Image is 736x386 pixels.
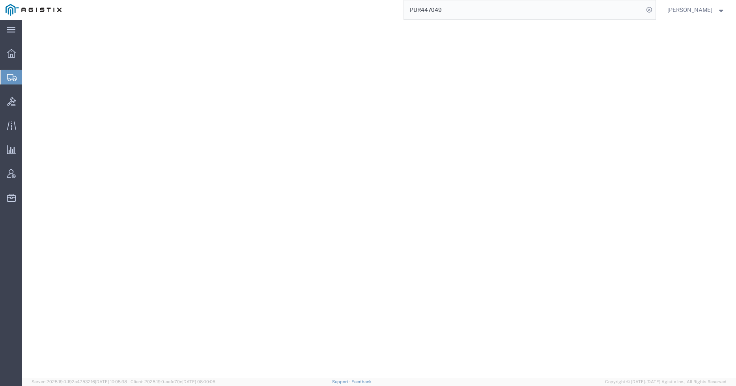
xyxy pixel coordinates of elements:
a: Support [332,379,352,384]
span: [DATE] 10:05:38 [95,379,127,384]
input: Search for shipment number, reference number [404,0,644,19]
span: Server: 2025.19.0-192a4753216 [32,379,127,384]
span: Copyright © [DATE]-[DATE] Agistix Inc., All Rights Reserved [605,379,727,385]
a: Feedback [351,379,372,384]
img: logo [6,4,62,16]
iframe: FS Legacy Container [22,20,736,378]
span: [DATE] 08:00:06 [182,379,215,384]
span: Andrew Wacyra [667,6,712,14]
button: [PERSON_NAME] [667,5,725,15]
span: Client: 2025.19.0-aefe70c [131,379,215,384]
